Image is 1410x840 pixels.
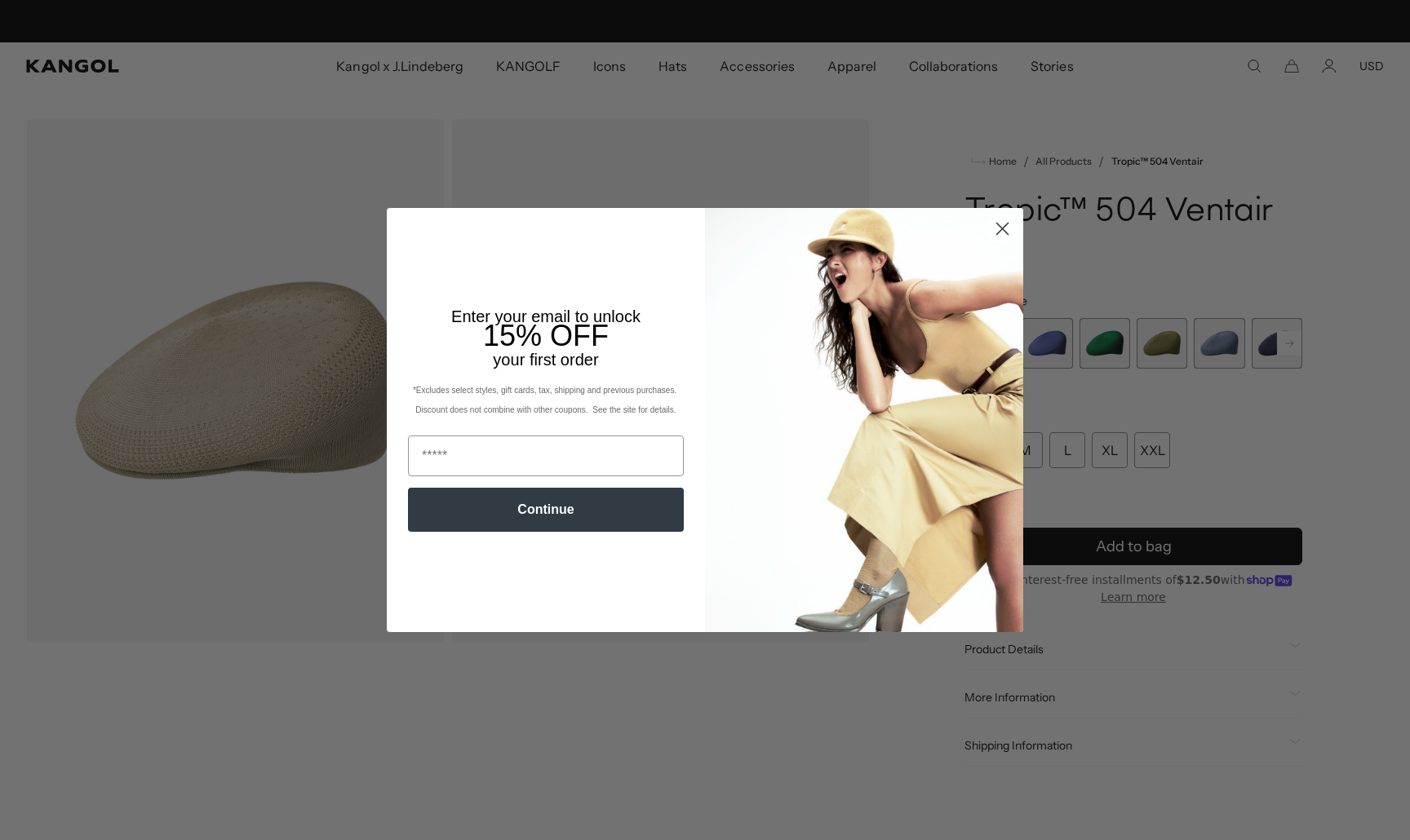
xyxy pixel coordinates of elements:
span: *Excludes select styles, gift cards, tax, shipping and previous purchases. Discount does not comb... [413,386,679,414]
img: 93be19ad-e773-4382-80b9-c9d740c9197f.jpeg [705,208,1023,632]
button: Continue [408,488,684,532]
span: 15% OFF [483,319,609,352]
span: Enter your email to unlock [451,307,641,325]
button: Close dialog [988,214,1017,243]
span: your first order [493,351,598,369]
input: Email [408,435,684,476]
